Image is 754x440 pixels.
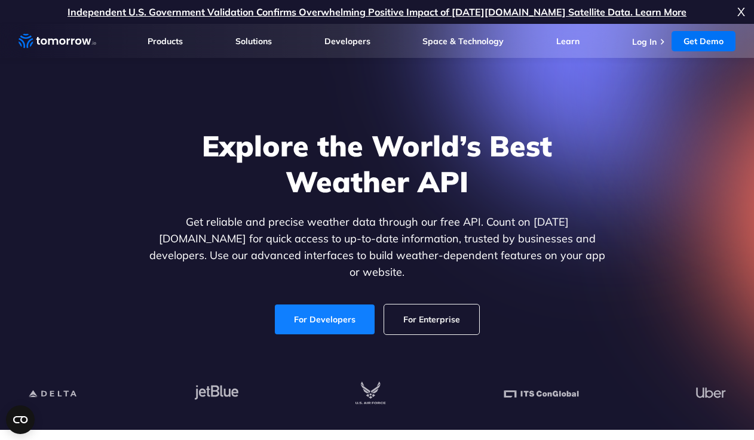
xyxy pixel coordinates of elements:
h1: Explore the World’s Best Weather API [146,128,608,199]
a: Products [148,36,183,47]
a: Space & Technology [422,36,504,47]
a: Developers [324,36,370,47]
a: Solutions [235,36,272,47]
a: For Enterprise [384,304,479,334]
a: For Developers [275,304,375,334]
p: Get reliable and precise weather data through our free API. Count on [DATE][DOMAIN_NAME] for quic... [146,214,608,281]
a: Log In [632,36,657,47]
a: Home link [19,32,96,50]
button: Open CMP widget [6,405,35,434]
a: Independent U.S. Government Validation Confirms Overwhelming Positive Impact of [DATE][DOMAIN_NAM... [68,6,686,18]
a: Get Demo [672,31,735,51]
a: Learn [556,36,580,47]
